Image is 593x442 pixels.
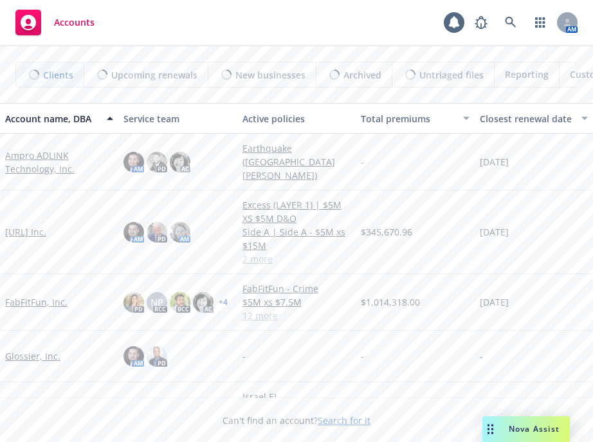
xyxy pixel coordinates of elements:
a: Report a Bug [468,10,494,35]
span: NP [151,295,163,309]
img: photo [123,152,144,172]
span: [DATE] [480,225,509,239]
img: photo [170,222,190,243]
img: photo [170,292,190,313]
a: Israel EL [242,390,351,403]
button: Active policies [237,103,356,134]
img: photo [147,152,167,172]
span: New businesses [235,68,306,82]
span: - [361,349,364,363]
a: Search [498,10,524,35]
span: Clients [43,68,73,82]
a: Switch app [527,10,553,35]
div: Service team [123,112,232,125]
span: $1,014,318.00 [361,295,420,309]
span: Upcoming renewals [111,68,197,82]
span: $345,670.96 [361,225,412,239]
span: [DATE] [480,155,509,169]
a: [URL] Inc. [5,225,46,239]
a: Glossier, Inc. [5,349,60,363]
div: Closest renewal date [480,112,574,125]
img: photo [193,292,214,313]
img: photo [147,222,167,243]
a: $5M xs $7.5M [242,295,351,309]
button: Closest renewal date [475,103,593,134]
a: Search for it [318,414,370,427]
span: - [480,349,483,363]
img: photo [123,346,144,367]
button: Service team [118,103,237,134]
a: Excess (LAYER 1) | $5M XS $5M D&O [242,198,351,225]
div: Drag to move [482,416,498,442]
span: Archived [343,68,381,82]
img: photo [123,292,144,313]
img: photo [170,152,190,172]
span: Nova Assist [509,423,560,434]
a: Side A | Side A - $5M xs $15M [242,225,351,252]
div: Total premiums [361,112,455,125]
span: Can't find an account? [223,414,370,427]
a: FabFitFun - Crime [242,282,351,295]
img: photo [123,222,144,243]
span: Untriaged files [419,68,484,82]
span: - [361,155,364,169]
div: Active policies [242,112,351,125]
span: - [242,349,246,363]
button: Nova Assist [482,416,570,442]
span: Accounts [54,17,95,28]
span: [DATE] [480,295,509,309]
a: Earthquake ([GEOGRAPHIC_DATA][PERSON_NAME]) [242,142,351,182]
a: Accounts [10,5,100,41]
img: photo [147,346,167,367]
a: Ampro ADLINK Technology, Inc. [5,149,113,176]
a: 2 more [242,252,351,266]
a: FabFitFun, Inc. [5,295,68,309]
button: Total premiums [356,103,474,134]
a: + 4 [219,299,228,306]
span: Reporting [505,68,549,81]
a: 12 more [242,309,351,322]
div: Account name, DBA [5,112,99,125]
